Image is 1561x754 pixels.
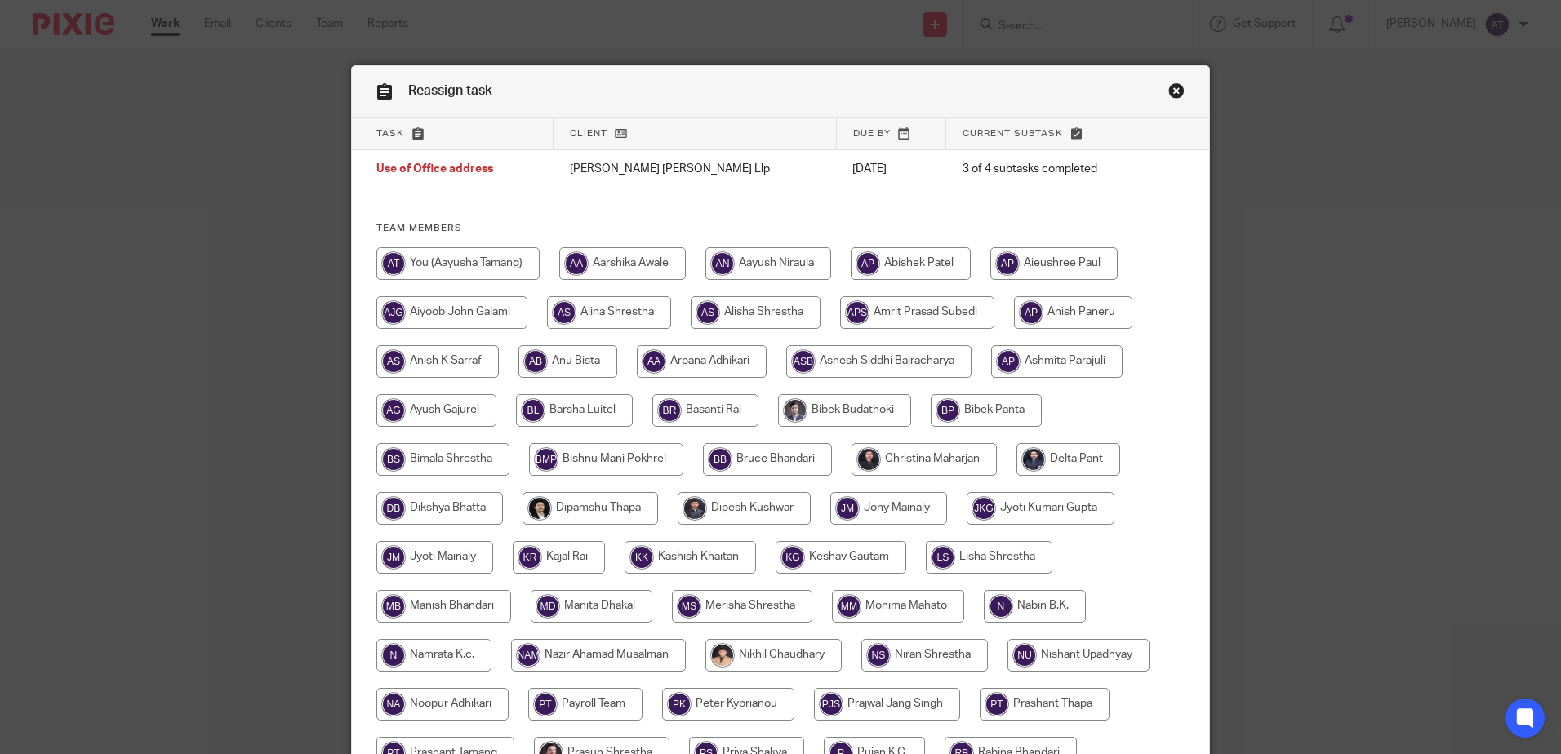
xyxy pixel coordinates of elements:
span: Reassign task [408,84,492,97]
p: [DATE] [852,161,930,177]
h4: Team members [376,222,1185,235]
span: Use of Office address [376,164,493,175]
span: Client [570,129,607,138]
span: Due by [853,129,891,138]
a: Close this dialog window [1168,82,1185,104]
span: Task [376,129,404,138]
span: Current subtask [963,129,1063,138]
p: [PERSON_NAME] [PERSON_NAME] Llp [570,161,820,177]
td: 3 of 4 subtasks completed [946,150,1150,189]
